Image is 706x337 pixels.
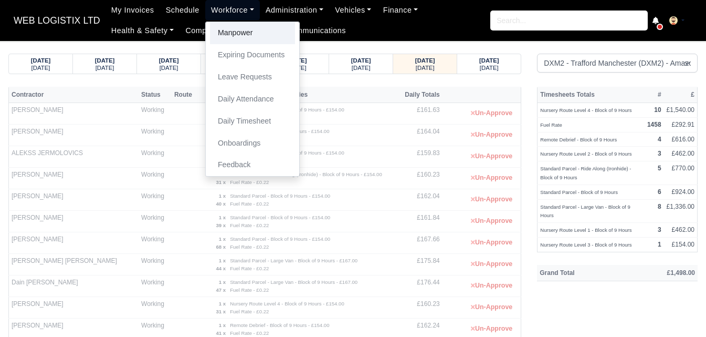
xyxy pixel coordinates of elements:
[465,321,518,336] button: Un-Approve
[219,215,226,220] strong: 1 x
[664,161,698,185] td: £770.00
[160,65,178,71] small: [DATE]
[216,287,226,293] strong: 47 x
[96,65,114,71] small: [DATE]
[8,10,106,31] span: WEB LOGISTIX LTD
[540,204,630,219] small: Standard Parcel - Large Van - Block of 9 Hours
[172,87,198,103] th: Route
[664,185,698,199] td: £924.00
[416,65,435,71] small: [DATE]
[664,147,698,161] td: £462.00
[658,165,661,172] strong: 5
[658,188,661,196] strong: 6
[537,265,625,281] th: Grand Total
[654,287,706,337] iframe: Chat Widget
[654,106,661,114] strong: 10
[139,103,172,125] td: Working
[395,211,442,232] td: £161.84
[230,171,382,177] small: Standard Parcel - Ride Along (Ironhide) - Block of 9 Hours - £154.00
[647,121,661,128] strong: 1458
[658,241,661,248] strong: 1
[159,57,179,64] strong: [DATE]
[139,87,172,103] th: Status
[540,107,631,113] small: Nursery Route Level 4 - Block of 9 Hours
[540,227,631,233] small: Nursery Route Level 1 - Block of 9 Hours
[230,201,269,207] small: Fuel Rate - £0.22
[230,179,269,185] small: Fuel Rate - £0.22
[210,110,295,132] a: Daily Timesheet
[9,125,139,146] td: [PERSON_NAME]
[395,189,442,211] td: £162.04
[9,168,139,189] td: [PERSON_NAME]
[395,297,442,319] td: £160.23
[658,150,661,157] strong: 3
[395,146,442,168] td: £159.83
[139,189,172,211] td: Working
[210,88,295,110] a: Daily Attendance
[465,127,518,142] button: Un-Approve
[415,57,435,64] strong: [DATE]
[280,21,352,41] a: Communications
[9,211,139,232] td: [PERSON_NAME]
[139,125,172,146] td: Working
[219,236,226,242] strong: 1 x
[395,275,442,297] td: £176.44
[210,154,295,176] a: Feedback
[9,275,139,297] td: Dain [PERSON_NAME]
[139,168,172,189] td: Working
[9,254,139,275] td: [PERSON_NAME] [PERSON_NAME]
[139,297,172,319] td: Working
[658,226,661,233] strong: 3
[490,11,648,30] input: Search...
[465,149,518,164] button: Un-Approve
[664,132,698,147] td: £616.00
[9,297,139,319] td: [PERSON_NAME]
[139,211,172,232] td: Working
[625,265,698,281] th: £1,498.00
[230,265,269,271] small: Fuel Rate - £0.22
[230,244,269,250] small: Fuel Rate - £0.22
[210,44,295,66] a: Expiring Documents
[664,103,698,118] td: £1,540.00
[210,66,295,88] a: Leave Requests
[395,103,442,125] td: £161.63
[216,179,226,185] strong: 31 x
[395,232,442,254] td: £167.66
[210,22,295,44] a: Manpower
[645,87,664,103] th: #
[479,57,499,64] strong: [DATE]
[8,11,106,31] a: WEB LOGISTIX LTD
[216,222,226,228] strong: 39 x
[395,254,442,275] td: £175.84
[538,87,645,103] th: Timesheets Totals
[139,232,172,254] td: Working
[230,236,330,242] small: Standard Parcel - Block of 9 Hours - £154.00
[230,287,269,293] small: Fuel Rate - £0.22
[465,300,518,315] button: Un-Approve
[180,21,240,41] a: Compliance
[210,132,295,155] a: Onboardings
[540,166,631,180] small: Standard Parcel - Ride Along (Ironhide) - Block of 9 Hours
[219,193,226,199] strong: 1 x
[395,125,442,146] td: £164.04
[658,136,661,143] strong: 4
[95,57,115,64] strong: [DATE]
[9,87,139,103] th: Contractor
[216,265,226,271] strong: 44 x
[664,238,698,252] td: £154.00
[480,65,499,71] small: [DATE]
[540,122,562,128] small: Fuel Rate
[395,168,442,189] td: £160.23
[219,279,226,285] strong: 1 x
[9,146,139,168] td: ALEKSS JERMOLOVICS
[219,301,226,307] strong: 1 x
[664,117,698,132] td: £292.91
[465,235,518,250] button: Un-Approve
[9,232,139,254] td: [PERSON_NAME]
[31,65,50,71] small: [DATE]
[664,199,698,223] td: £1,336.00
[230,279,357,285] small: Standard Parcel - Large Van - Block of 9 Hours - £167.00
[230,309,269,314] small: Fuel Rate - £0.22
[198,87,395,103] th: Entries
[540,137,617,142] small: Remote Debrief - Block of 9 Hours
